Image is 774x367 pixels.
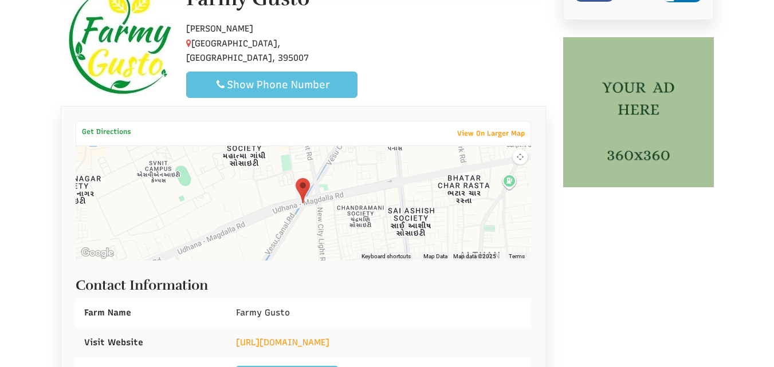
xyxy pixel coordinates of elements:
[513,149,528,164] button: Map camera controls
[236,337,329,348] a: [URL][DOMAIN_NAME]
[76,298,227,327] div: Farm Name
[509,252,525,261] a: Terms (opens in new tab)
[451,125,531,141] a: View On Larger Map
[236,307,290,318] span: Farmy Gusto
[563,37,714,188] img: Copy of side banner (1)
[196,78,348,92] div: Show Phone Number
[78,246,116,261] a: Open this area in Google Maps (opens a new window)
[76,328,227,357] div: Visit Website
[76,272,532,293] h2: Contact Information
[186,38,309,64] span: [GEOGRAPHIC_DATA], [GEOGRAPHIC_DATA], 395007
[186,23,253,34] span: [PERSON_NAME]
[453,252,496,261] span: Map data ©2025
[61,106,547,106] ul: Profile Tabs
[78,246,116,261] img: Google
[362,252,411,261] button: Keyboard shortcuts
[76,125,137,139] a: Get Directions
[423,252,447,261] button: Map Data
